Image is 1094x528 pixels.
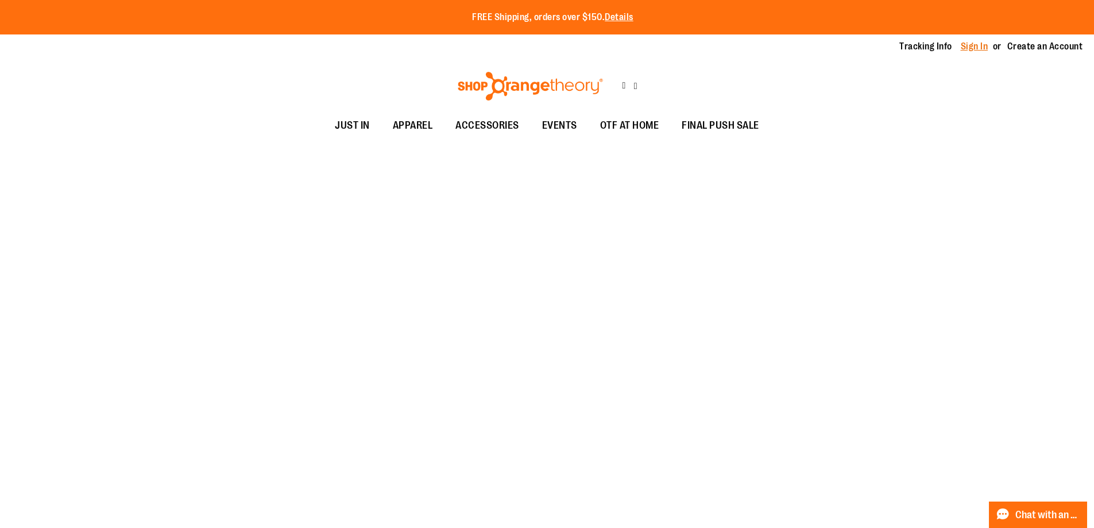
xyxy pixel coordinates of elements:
[961,40,988,53] a: Sign In
[670,113,771,139] a: FINAL PUSH SALE
[444,113,531,139] a: ACCESSORIES
[682,113,759,138] span: FINAL PUSH SALE
[455,113,519,138] span: ACCESSORIES
[1007,40,1083,53] a: Create an Account
[1015,510,1080,521] span: Chat with an Expert
[323,113,381,139] a: JUST IN
[381,113,444,139] a: APPAREL
[899,40,952,53] a: Tracking Info
[600,113,659,138] span: OTF AT HOME
[393,113,433,138] span: APPAREL
[605,12,633,22] a: Details
[472,11,633,24] p: FREE Shipping, orders over $150.
[589,113,671,139] a: OTF AT HOME
[542,113,577,138] span: EVENTS
[531,113,589,139] a: EVENTS
[456,72,605,101] img: Shop Orangetheory
[989,502,1088,528] button: Chat with an Expert
[335,113,370,138] span: JUST IN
